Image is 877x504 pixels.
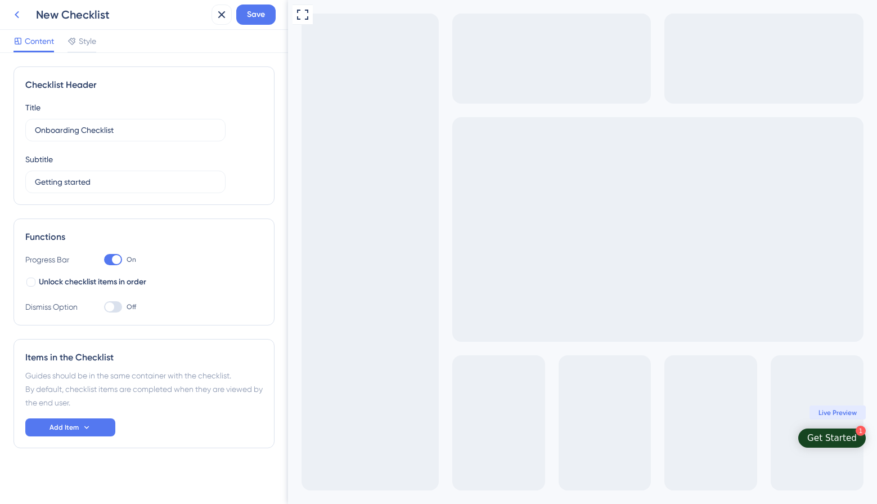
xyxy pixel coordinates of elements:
div: Guides should be in the same container with the checklist. By default, checklist items are comple... [25,369,263,409]
div: New Checklist [36,7,207,23]
button: Save [236,5,276,25]
span: Unlock checklist items in order [39,275,146,289]
span: Off [127,302,136,311]
span: Style [79,34,96,48]
span: Save [247,8,265,21]
span: Content [25,34,54,48]
div: Functions [25,230,263,244]
span: Add Item [50,423,79,432]
div: Open Get Started checklist, remaining modules: 1 [510,429,578,448]
span: Live Preview [530,408,569,417]
div: Get Started [519,432,569,444]
button: Add Item [25,418,115,436]
div: Dismiss Option [25,300,82,314]
input: Header 1 [35,124,216,136]
div: 1 [568,426,578,436]
div: Subtitle [25,153,53,166]
span: On [127,255,136,264]
input: Header 2 [35,176,216,188]
div: Progress Bar [25,253,82,266]
div: Title [25,101,41,114]
div: Items in the Checklist [25,351,263,364]
div: Checklist Header [25,78,263,92]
